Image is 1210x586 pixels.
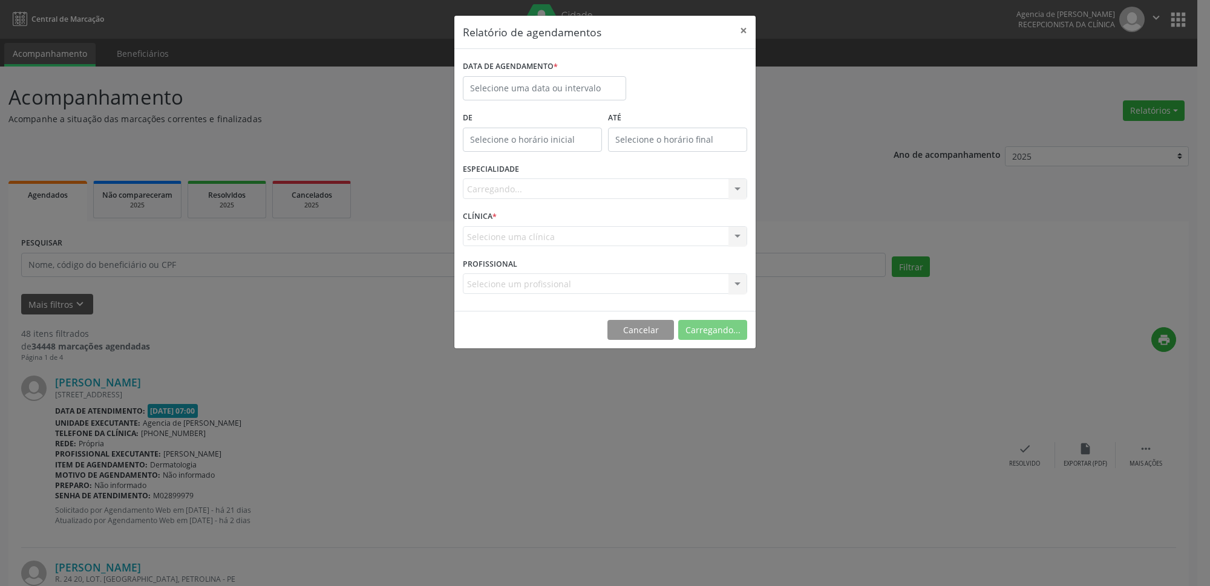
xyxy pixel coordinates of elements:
[678,320,747,340] button: Carregando...
[608,128,747,152] input: Selecione o horário final
[463,255,517,273] label: PROFISSIONAL
[731,16,756,45] button: Close
[463,24,601,40] h5: Relatório de agendamentos
[463,76,626,100] input: Selecione uma data ou intervalo
[463,109,602,128] label: De
[463,57,558,76] label: DATA DE AGENDAMENTO
[608,109,747,128] label: ATÉ
[463,128,602,152] input: Selecione o horário inicial
[463,160,519,179] label: ESPECIALIDADE
[607,320,674,340] button: Cancelar
[463,207,497,226] label: CLÍNICA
